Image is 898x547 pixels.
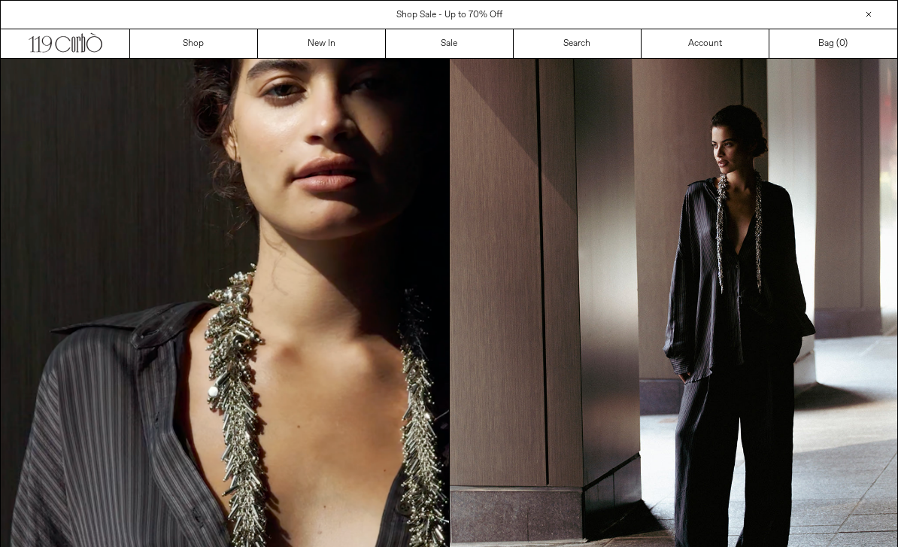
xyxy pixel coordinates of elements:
[839,38,845,50] span: 0
[386,29,514,58] a: Sale
[514,29,642,58] a: Search
[396,9,502,21] a: Shop Sale - Up to 70% Off
[769,29,897,58] a: Bag ()
[839,37,848,50] span: )
[642,29,769,58] a: Account
[130,29,258,58] a: Shop
[258,29,386,58] a: New In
